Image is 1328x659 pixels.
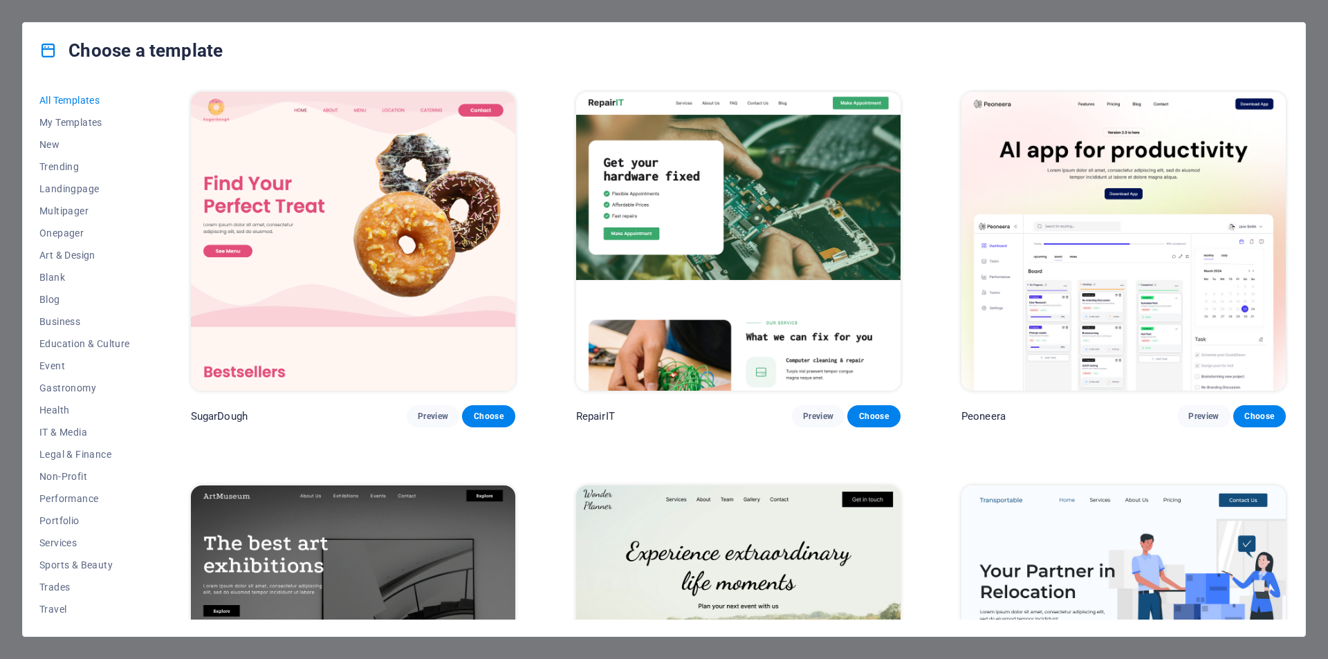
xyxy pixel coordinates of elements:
span: My Templates [39,117,130,128]
button: All Templates [39,89,130,111]
button: Blog [39,288,130,310]
button: Trending [39,156,130,178]
img: SugarDough [191,92,515,391]
span: Trades [39,582,130,593]
button: Sports & Beauty [39,554,130,576]
span: Onepager [39,228,130,239]
button: Performance [39,488,130,510]
span: Choose [473,411,504,422]
button: Education & Culture [39,333,130,355]
span: Services [39,537,130,548]
button: Preview [792,405,845,427]
button: New [39,133,130,156]
span: Blank [39,272,130,283]
button: Legal & Finance [39,443,130,465]
span: All Templates [39,95,130,106]
button: Choose [847,405,900,427]
span: Blog [39,294,130,305]
p: SugarDough [191,409,248,423]
button: Landingpage [39,178,130,200]
button: IT & Media [39,421,130,443]
span: Health [39,405,130,416]
span: Business [39,316,130,327]
button: Travel [39,598,130,620]
p: RepairIT [576,409,615,423]
span: Multipager [39,205,130,216]
p: Peoneera [961,409,1006,423]
span: Choose [1244,411,1275,422]
span: IT & Media [39,427,130,438]
span: Preview [803,411,833,422]
button: Portfolio [39,510,130,532]
button: Onepager [39,222,130,244]
span: Education & Culture [39,338,130,349]
span: Art & Design [39,250,130,261]
span: Non-Profit [39,471,130,482]
span: New [39,139,130,150]
button: Blank [39,266,130,288]
h4: Choose a template [39,39,223,62]
button: Health [39,399,130,421]
button: Art & Design [39,244,130,266]
span: Trending [39,161,130,172]
img: Peoneera [961,92,1286,391]
button: Gastronomy [39,377,130,399]
button: Non-Profit [39,465,130,488]
span: Legal & Finance [39,449,130,460]
button: Trades [39,576,130,598]
span: Preview [418,411,448,422]
span: Sports & Beauty [39,559,130,570]
button: Preview [407,405,459,427]
img: RepairIT [576,92,901,391]
span: Preview [1188,411,1219,422]
button: Event [39,355,130,377]
button: Preview [1177,405,1230,427]
button: My Templates [39,111,130,133]
span: Travel [39,604,130,615]
span: Portfolio [39,515,130,526]
button: Services [39,532,130,554]
button: Multipager [39,200,130,222]
span: Landingpage [39,183,130,194]
span: Event [39,360,130,371]
button: Choose [1233,405,1286,427]
button: Choose [462,405,515,427]
span: Choose [858,411,889,422]
span: Performance [39,493,130,504]
button: Business [39,310,130,333]
span: Gastronomy [39,382,130,393]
